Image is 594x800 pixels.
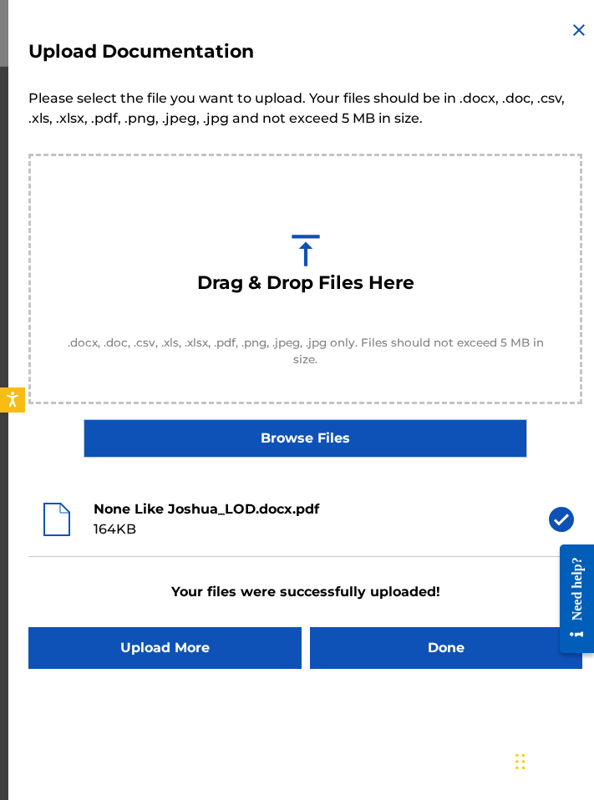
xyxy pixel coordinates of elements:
[515,737,525,787] div: Drag
[94,501,319,517] b: None Like Joshua_LOD.docx.pdf
[94,519,532,539] div: 164 KB
[28,582,582,602] b: Your files were successfully uploaded!
[547,532,594,666] iframe: Resource Center
[84,419,526,458] label: Browse Files
[64,334,546,368] span: .docx, .doc, .csv, .xls, .xlsx, .pdf, .png, .jpeg, .jpg only. Files should not exceed 5 MB in size.
[37,499,77,539] img: file-icon
[197,271,414,295] h3: Drag & Drop Files Here
[285,230,327,271] img: upload
[510,720,594,800] iframe: Chat Widget
[28,89,582,129] p: Please select the file you want to upload. Your files should be in .docx, .doc, .csv, .xls, .xlsx...
[28,627,302,669] button: Upload More
[310,627,583,669] button: Done
[549,507,574,532] img: check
